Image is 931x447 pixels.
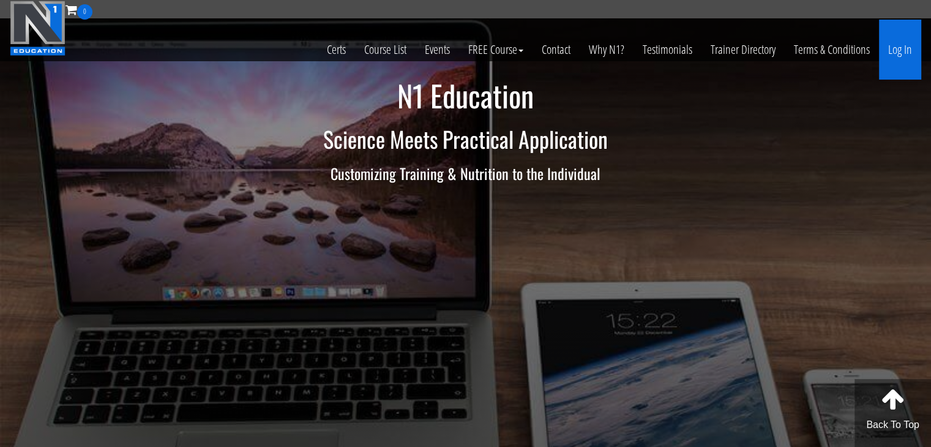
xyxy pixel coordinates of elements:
a: 0 [65,1,92,18]
h1: N1 Education [108,80,824,112]
h3: Customizing Training & Nutrition to the Individual [108,165,824,181]
a: Trainer Directory [701,20,785,80]
a: Why N1? [580,20,634,80]
a: Terms & Conditions [785,20,879,80]
a: Events [416,20,459,80]
a: Log In [879,20,921,80]
img: n1-education [10,1,65,56]
a: Testimonials [634,20,701,80]
a: Certs [318,20,355,80]
h2: Science Meets Practical Application [108,127,824,151]
p: Back To Top [854,418,931,432]
a: Course List [355,20,416,80]
span: 0 [77,4,92,20]
a: Contact [533,20,580,80]
a: FREE Course [459,20,533,80]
